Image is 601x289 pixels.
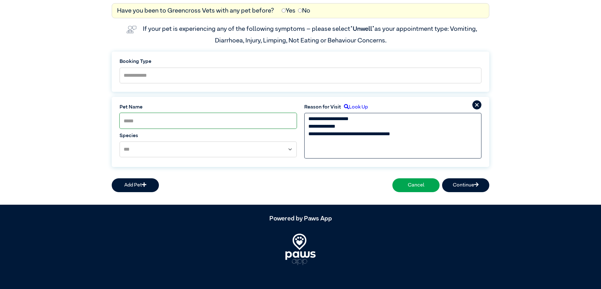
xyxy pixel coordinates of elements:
img: vet [124,23,139,36]
label: No [298,6,310,15]
button: Cancel [392,178,440,192]
label: Pet Name [120,103,297,111]
label: Look Up [341,103,368,111]
button: Add Pet [112,178,159,192]
label: Have you been to Greencross Vets with any pet before? [117,6,274,15]
button: Continue [442,178,489,192]
label: If your pet is experiencing any of the following symptoms – please select as your appointment typ... [143,26,478,43]
label: Species [120,132,297,140]
span: “Unwell” [350,26,374,32]
label: Booking Type [120,58,481,65]
h5: Powered by Paws App [112,215,489,222]
img: PawsApp [285,234,316,265]
label: Reason for Visit [304,103,341,111]
input: No [298,8,302,13]
input: Yes [282,8,286,13]
label: Yes [282,6,295,15]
